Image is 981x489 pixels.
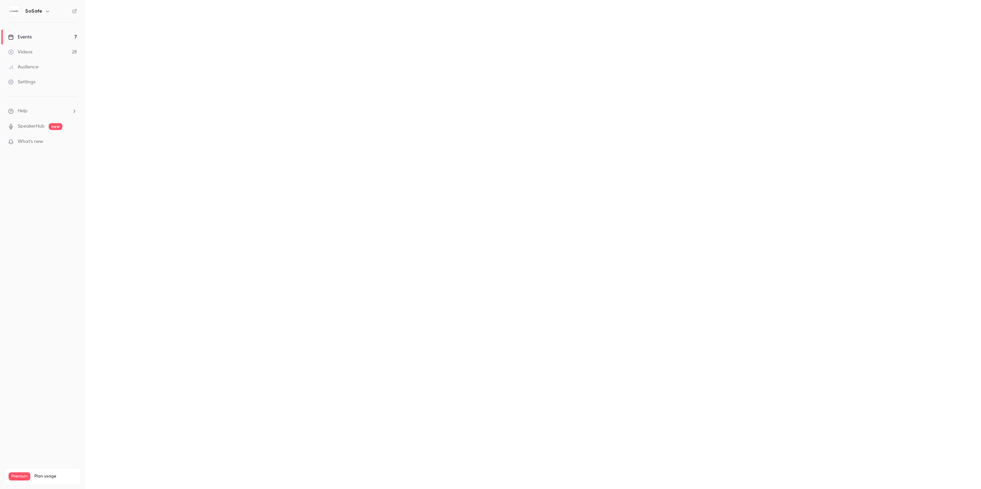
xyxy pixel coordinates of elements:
[34,474,77,479] span: Plan usage
[25,8,42,15] h6: SoSafe
[9,6,19,17] img: SoSafe
[69,139,77,145] iframe: Noticeable Trigger
[18,123,45,130] a: SpeakerHub
[8,108,77,115] li: help-dropdown-opener
[8,64,38,70] div: Audience
[18,138,43,145] span: What's new
[18,108,28,115] span: Help
[8,34,32,40] div: Events
[49,123,62,130] span: new
[8,49,32,55] div: Videos
[9,472,30,480] span: Premium
[8,79,35,85] div: Settings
